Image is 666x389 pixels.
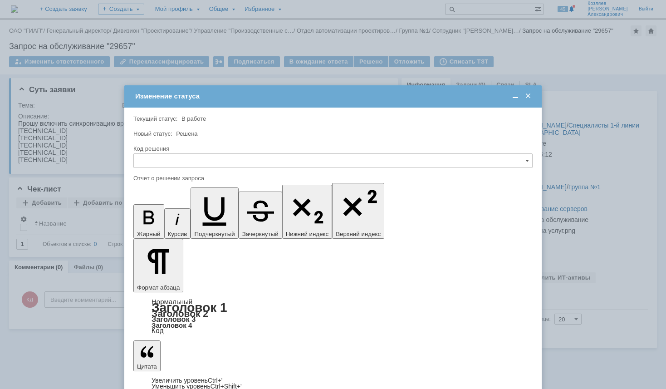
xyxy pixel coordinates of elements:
[524,92,533,100] span: Закрыть
[133,146,531,152] div: Код решения
[282,185,333,239] button: Нижний индекс
[511,92,520,100] span: Свернуть (Ctrl + M)
[239,192,282,239] button: Зачеркнутый
[137,363,157,370] span: Цитата
[137,231,161,237] span: Жирный
[133,239,183,292] button: Формат абзаца
[152,308,208,319] a: Заголовок 2
[332,183,384,239] button: Верхний индекс
[152,377,223,384] a: Increase
[194,231,235,237] span: Подчеркнутый
[181,115,206,122] span: В работе
[133,130,172,137] label: Новый статус:
[133,204,164,239] button: Жирный
[133,340,161,371] button: Цитата
[286,231,329,237] span: Нижний индекс
[242,231,279,237] span: Зачеркнутый
[164,208,191,239] button: Курсив
[133,299,533,334] div: Формат абзаца
[152,315,196,323] a: Заголовок 3
[137,284,180,291] span: Формат абзаца
[152,321,192,329] a: Заголовок 4
[133,115,177,122] label: Текущий статус:
[168,231,187,237] span: Курсив
[191,187,238,239] button: Подчеркнутый
[152,327,164,335] a: Код
[176,130,197,137] span: Решена
[152,300,227,315] a: Заголовок 1
[152,298,192,305] a: Нормальный
[135,92,533,100] div: Изменение статуса
[336,231,381,237] span: Верхний индекс
[208,377,223,384] span: Ctrl+'
[133,175,531,181] div: Отчет о решении запроса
